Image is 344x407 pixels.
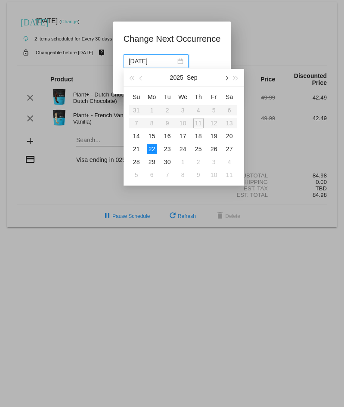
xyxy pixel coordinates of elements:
[136,69,146,86] button: Previous month (PageUp)
[206,155,222,168] td: 10/3/2025
[209,170,219,180] div: 10
[209,144,219,154] div: 26
[144,155,160,168] td: 9/29/2025
[147,131,157,141] div: 15
[170,69,183,86] button: 2025
[209,157,219,167] div: 3
[193,131,204,141] div: 18
[160,90,175,104] th: Tue
[147,144,157,154] div: 22
[144,143,160,155] td: 9/22/2025
[224,157,235,167] div: 4
[160,155,175,168] td: 9/30/2025
[187,69,198,86] button: Sep
[124,32,221,46] h1: Change Next Occurrence
[206,90,222,104] th: Fri
[144,168,160,181] td: 10/6/2025
[224,131,235,141] div: 20
[175,155,191,168] td: 10/1/2025
[131,144,142,154] div: 21
[231,69,240,86] button: Next year (Control + right)
[175,90,191,104] th: Wed
[191,155,206,168] td: 10/2/2025
[224,144,235,154] div: 27
[160,143,175,155] td: 9/23/2025
[131,170,142,180] div: 5
[206,143,222,155] td: 9/26/2025
[206,168,222,181] td: 10/10/2025
[160,130,175,143] td: 9/16/2025
[178,170,188,180] div: 8
[175,130,191,143] td: 9/17/2025
[222,90,237,104] th: Sat
[144,90,160,104] th: Mon
[144,130,160,143] td: 9/15/2025
[162,157,173,167] div: 30
[131,157,142,167] div: 28
[129,90,144,104] th: Sun
[209,131,219,141] div: 19
[178,157,188,167] div: 1
[129,130,144,143] td: 9/14/2025
[129,56,176,66] input: Select date
[191,143,206,155] td: 9/25/2025
[129,155,144,168] td: 9/28/2025
[191,168,206,181] td: 10/9/2025
[129,168,144,181] td: 10/5/2025
[224,170,235,180] div: 11
[178,131,188,141] div: 17
[162,170,173,180] div: 7
[222,130,237,143] td: 9/20/2025
[147,157,157,167] div: 29
[129,143,144,155] td: 9/21/2025
[193,157,204,167] div: 2
[147,170,157,180] div: 6
[175,168,191,181] td: 10/8/2025
[206,130,222,143] td: 9/19/2025
[162,131,173,141] div: 16
[222,143,237,155] td: 9/27/2025
[191,90,206,104] th: Thu
[193,144,204,154] div: 25
[162,144,173,154] div: 23
[131,131,142,141] div: 14
[191,130,206,143] td: 9/18/2025
[175,143,191,155] td: 9/24/2025
[222,155,237,168] td: 10/4/2025
[221,69,231,86] button: Next month (PageDown)
[193,170,204,180] div: 9
[222,168,237,181] td: 10/11/2025
[178,144,188,154] div: 24
[127,69,136,86] button: Last year (Control + left)
[160,168,175,181] td: 10/7/2025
